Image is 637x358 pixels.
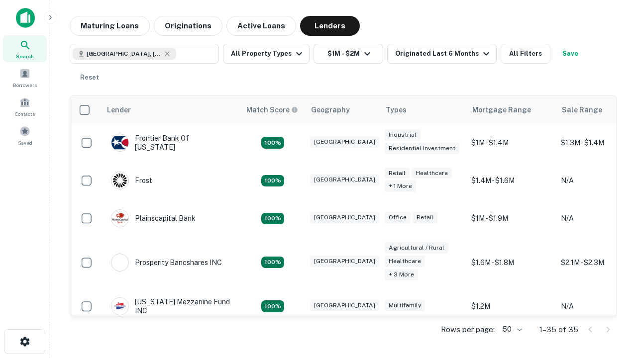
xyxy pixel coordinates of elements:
div: Healthcare [412,168,452,179]
div: Frost [111,172,152,189]
div: Agricultural / Rural [385,242,448,254]
p: 1–35 of 35 [539,324,578,336]
div: Industrial [385,129,421,141]
a: Contacts [3,93,47,120]
div: Matching Properties: 5, hasApolloMatch: undefined [261,300,284,312]
a: Search [3,35,47,62]
div: [GEOGRAPHIC_DATA] [310,136,379,148]
div: Residential Investment [385,143,459,154]
div: Prosperity Bancshares INC [111,254,222,271]
span: Search [16,52,34,60]
span: Borrowers [13,81,37,89]
div: [GEOGRAPHIC_DATA] [310,174,379,185]
div: Multifamily [385,300,425,311]
div: 50 [499,322,524,337]
div: Matching Properties: 4, hasApolloMatch: undefined [261,213,284,225]
button: Save your search to get updates of matches that match your search criteria. [554,44,586,64]
iframe: Chat Widget [587,278,637,326]
th: Mortgage Range [466,96,556,124]
div: Originated Last 6 Months [395,48,492,60]
div: [GEOGRAPHIC_DATA] [310,212,379,223]
div: Matching Properties: 6, hasApolloMatch: undefined [261,257,284,268]
span: [GEOGRAPHIC_DATA], [GEOGRAPHIC_DATA], [GEOGRAPHIC_DATA] [87,49,161,58]
div: Types [386,104,407,116]
th: Types [380,96,466,124]
div: Retail [385,168,410,179]
button: Lenders [300,16,360,36]
button: Originated Last 6 Months [387,44,497,64]
div: Mortgage Range [472,104,531,116]
img: picture [111,254,128,271]
button: Reset [74,68,106,88]
button: All Property Types [223,44,310,64]
td: $1.6M - $1.8M [466,237,556,287]
a: Borrowers [3,64,47,91]
th: Lender [101,96,240,124]
div: [GEOGRAPHIC_DATA] [310,256,379,267]
span: Contacts [15,110,35,118]
div: Plainscapital Bank [111,209,196,227]
div: Sale Range [562,104,602,116]
td: $1.4M - $1.6M [466,162,556,199]
button: Maturing Loans [70,16,150,36]
img: picture [111,210,128,227]
td: $1M - $1.4M [466,124,556,162]
button: Active Loans [226,16,296,36]
div: Lender [107,104,131,116]
a: Saved [3,122,47,149]
img: capitalize-icon.png [16,8,35,28]
div: Matching Properties: 4, hasApolloMatch: undefined [261,175,284,187]
span: Saved [18,139,32,147]
div: Geography [311,104,350,116]
div: [US_STATE] Mezzanine Fund INC [111,297,230,315]
th: Capitalize uses an advanced AI algorithm to match your search with the best lender. The match sco... [240,96,305,124]
div: Matching Properties: 4, hasApolloMatch: undefined [261,137,284,149]
button: Originations [154,16,222,36]
td: $1.2M [466,287,556,325]
div: Office [385,212,411,223]
div: [GEOGRAPHIC_DATA] [310,300,379,311]
td: $1M - $1.9M [466,199,556,237]
div: Frontier Bank Of [US_STATE] [111,134,230,152]
img: picture [111,172,128,189]
img: picture [111,134,128,151]
div: Healthcare [385,256,425,267]
div: + 1 more [385,180,416,192]
p: Rows per page: [441,324,495,336]
div: + 3 more [385,269,418,280]
button: All Filters [501,44,550,64]
div: Retail [413,212,437,223]
button: $1M - $2M [314,44,383,64]
th: Geography [305,96,380,124]
img: picture [111,298,128,315]
div: Capitalize uses an advanced AI algorithm to match your search with the best lender. The match sco... [246,104,298,115]
h6: Match Score [246,104,296,115]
